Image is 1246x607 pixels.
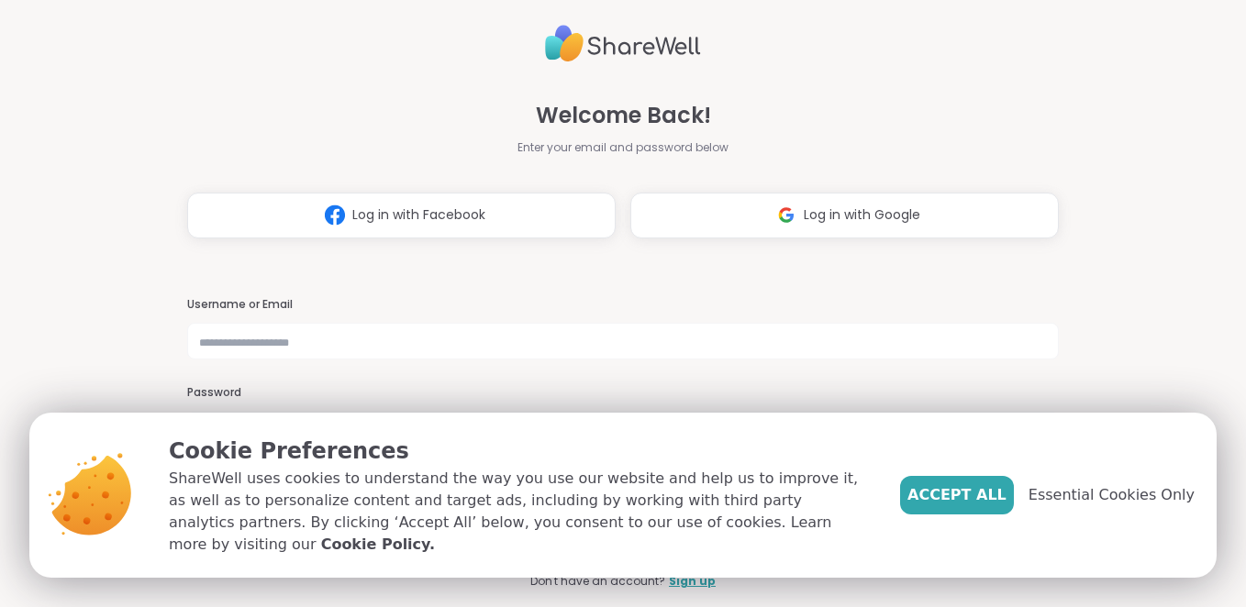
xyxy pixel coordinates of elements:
[187,297,1060,313] h3: Username or Email
[187,193,616,238] button: Log in with Facebook
[900,476,1014,514] button: Accept All
[321,534,435,556] a: Cookie Policy.
[317,198,352,232] img: ShareWell Logomark
[1029,484,1195,506] span: Essential Cookies Only
[169,435,871,468] p: Cookie Preferences
[804,205,920,225] span: Log in with Google
[352,205,485,225] span: Log in with Facebook
[769,198,804,232] img: ShareWell Logomark
[907,484,1007,506] span: Accept All
[517,139,729,156] span: Enter your email and password below
[630,193,1059,238] button: Log in with Google
[530,573,665,590] span: Don't have an account?
[669,573,716,590] a: Sign up
[169,468,871,556] p: ShareWell uses cookies to understand the way you use our website and help us to improve it, as we...
[187,385,1060,401] h3: Password
[536,99,711,132] span: Welcome Back!
[545,17,701,70] img: ShareWell Logo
